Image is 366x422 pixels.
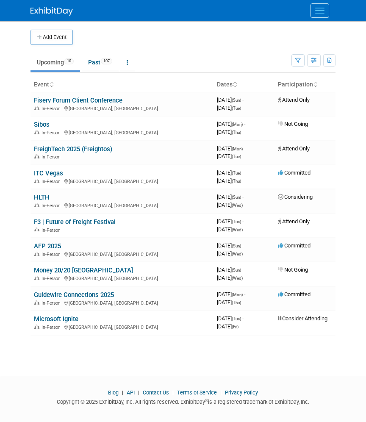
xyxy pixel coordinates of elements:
[232,228,243,232] span: (Wed)
[217,202,243,208] span: [DATE]
[120,389,125,396] span: |
[242,315,244,322] span: -
[34,130,39,134] img: In-Person Event
[34,121,50,128] a: Sibos
[42,325,63,330] span: In-Person
[42,276,63,281] span: In-Person
[49,81,53,88] a: Sort by Event Name
[244,291,245,297] span: -
[34,267,133,274] a: Money 20/20 [GEOGRAPHIC_DATA]
[213,78,274,92] th: Dates
[278,291,311,297] span: Committed
[217,121,245,127] span: [DATE]
[232,219,241,224] span: (Tue)
[30,30,73,45] button: Add Event
[217,267,244,273] span: [DATE]
[217,169,244,176] span: [DATE]
[217,242,244,249] span: [DATE]
[34,202,210,208] div: [GEOGRAPHIC_DATA], [GEOGRAPHIC_DATA]
[136,389,141,396] span: |
[242,97,244,103] span: -
[242,194,244,200] span: -
[34,315,78,323] a: Microsoft Ignite
[108,389,119,396] a: Blog
[278,218,310,225] span: Attend Only
[42,179,63,184] span: In-Person
[34,179,39,183] img: In-Person Event
[42,203,63,208] span: In-Person
[30,7,73,16] img: ExhibitDay
[232,98,241,103] span: (Sun)
[34,154,39,158] img: In-Person Event
[232,147,243,151] span: (Mon)
[278,242,311,249] span: Committed
[217,315,244,322] span: [DATE]
[217,105,241,111] span: [DATE]
[82,54,119,70] a: Past107
[42,300,63,306] span: In-Person
[244,121,245,127] span: -
[217,97,244,103] span: [DATE]
[30,54,80,70] a: Upcoming10
[232,122,243,127] span: (Mon)
[232,195,241,200] span: (Sun)
[177,389,217,396] a: Terms of Service
[232,171,241,175] span: (Tue)
[42,106,63,111] span: In-Person
[232,325,238,329] span: (Fri)
[34,106,39,110] img: In-Person Event
[232,203,243,208] span: (Wed)
[42,154,63,160] span: In-Person
[30,396,335,406] div: Copyright © 2025 ExhibitDay, Inc. All rights reserved. ExhibitDay is a registered trademark of Ex...
[170,389,176,396] span: |
[64,58,74,64] span: 10
[278,97,310,103] span: Attend Only
[242,267,244,273] span: -
[42,130,63,136] span: In-Person
[34,203,39,207] img: In-Person Event
[217,226,243,233] span: [DATE]
[217,323,238,330] span: [DATE]
[217,275,243,281] span: [DATE]
[242,218,244,225] span: -
[218,389,224,396] span: |
[34,275,210,281] div: [GEOGRAPHIC_DATA], [GEOGRAPHIC_DATA]
[34,97,122,104] a: Fiserv Forum Client Conference
[217,218,244,225] span: [DATE]
[217,299,241,305] span: [DATE]
[232,179,241,183] span: (Thu)
[34,218,116,226] a: F3 | Future of Freight Festival
[217,153,241,159] span: [DATE]
[34,242,61,250] a: AFP 2025
[34,276,39,280] img: In-Person Event
[278,145,310,152] span: Attend Only
[34,323,210,330] div: [GEOGRAPHIC_DATA], [GEOGRAPHIC_DATA]
[34,228,39,232] img: In-Person Event
[34,105,210,111] div: [GEOGRAPHIC_DATA], [GEOGRAPHIC_DATA]
[217,145,245,152] span: [DATE]
[101,58,112,64] span: 107
[232,130,241,135] span: (Thu)
[34,325,39,329] img: In-Person Event
[34,194,50,201] a: HLTH
[232,300,241,305] span: (Thu)
[278,267,308,273] span: Not Going
[232,276,243,280] span: (Wed)
[233,81,237,88] a: Sort by Start Date
[217,291,245,297] span: [DATE]
[34,291,114,299] a: Guidewire Connections 2025
[143,389,169,396] a: Contact Us
[232,244,241,248] span: (Sun)
[313,81,317,88] a: Sort by Participation Type
[34,300,39,305] img: In-Person Event
[127,389,135,396] a: API
[217,194,244,200] span: [DATE]
[274,78,335,92] th: Participation
[34,252,39,256] img: In-Person Event
[232,252,243,256] span: (Wed)
[278,169,311,176] span: Committed
[217,250,243,257] span: [DATE]
[205,398,208,403] sup: ®
[34,178,210,184] div: [GEOGRAPHIC_DATA], [GEOGRAPHIC_DATA]
[232,292,243,297] span: (Mon)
